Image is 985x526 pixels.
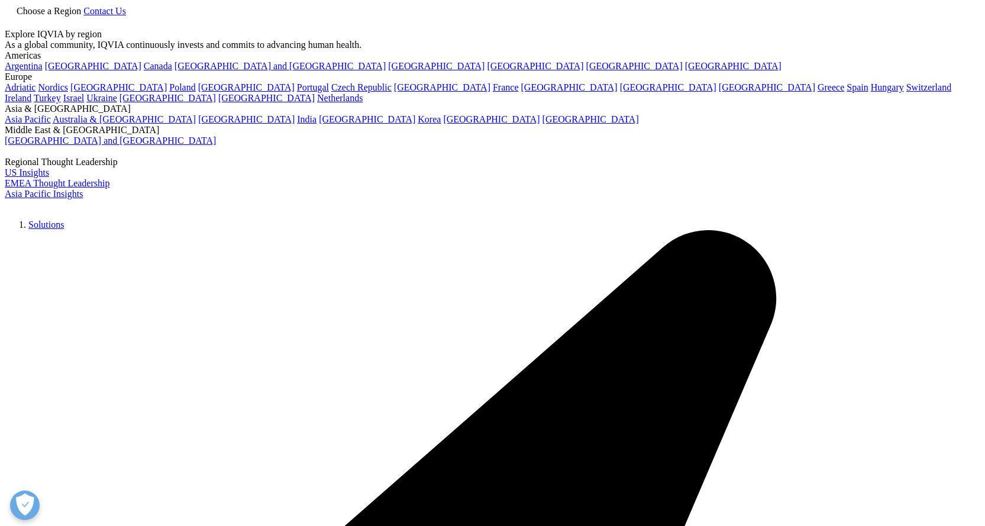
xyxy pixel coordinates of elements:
[5,104,980,114] div: Asia & [GEOGRAPHIC_DATA]
[5,72,980,82] div: Europe
[45,61,141,71] a: [GEOGRAPHIC_DATA]
[63,93,85,103] a: Israel
[144,61,172,71] a: Canada
[5,167,49,178] a: US Insights
[847,82,868,92] a: Spain
[418,114,441,124] a: Korea
[317,93,363,103] a: Netherlands
[521,82,618,92] a: [GEOGRAPHIC_DATA]
[38,82,68,92] a: Nordics
[394,82,490,92] a: [GEOGRAPHIC_DATA]
[198,114,295,124] a: [GEOGRAPHIC_DATA]
[297,114,317,124] a: India
[493,82,519,92] a: France
[120,93,216,103] a: [GEOGRAPHIC_DATA]
[5,189,83,199] a: Asia Pacific Insights
[175,61,386,71] a: [GEOGRAPHIC_DATA] and [GEOGRAPHIC_DATA]
[906,82,951,92] a: Switzerland
[319,114,415,124] a: [GEOGRAPHIC_DATA]
[5,29,980,40] div: Explore IQVIA by region
[586,61,683,71] a: [GEOGRAPHIC_DATA]
[10,490,40,520] button: Open Preferences
[871,82,904,92] a: Hungary
[719,82,815,92] a: [GEOGRAPHIC_DATA]
[5,61,43,71] a: Argentina
[5,114,51,124] a: Asia Pacific
[5,125,980,135] div: Middle East & [GEOGRAPHIC_DATA]
[5,40,980,50] div: As a global community, IQVIA continuously invests and commits to advancing human health.
[542,114,639,124] a: [GEOGRAPHIC_DATA]
[70,82,167,92] a: [GEOGRAPHIC_DATA]
[685,61,781,71] a: [GEOGRAPHIC_DATA]
[5,157,980,167] div: Regional Thought Leadership
[86,93,117,103] a: Ukraine
[5,82,35,92] a: Adriatic
[620,82,716,92] a: [GEOGRAPHIC_DATA]
[331,82,392,92] a: Czech Republic
[28,220,64,230] a: Solutions
[198,82,295,92] a: [GEOGRAPHIC_DATA]
[17,6,81,16] span: Choose a Region
[53,114,196,124] a: Australia & [GEOGRAPHIC_DATA]
[5,178,109,188] a: EMEA Thought Leadership
[297,82,329,92] a: Portugal
[443,114,540,124] a: [GEOGRAPHIC_DATA]
[818,82,844,92] a: Greece
[169,82,195,92] a: Poland
[83,6,126,16] a: Contact Us
[5,50,980,61] div: Americas
[218,93,315,103] a: [GEOGRAPHIC_DATA]
[5,93,31,103] a: Ireland
[487,61,583,71] a: [GEOGRAPHIC_DATA]
[388,61,485,71] a: [GEOGRAPHIC_DATA]
[34,93,61,103] a: Turkey
[5,135,216,146] a: [GEOGRAPHIC_DATA] and [GEOGRAPHIC_DATA]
